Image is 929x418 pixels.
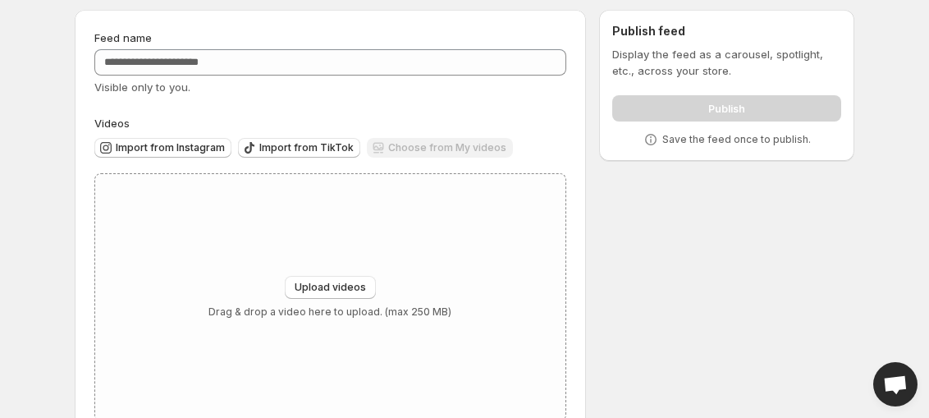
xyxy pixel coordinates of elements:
p: Display the feed as a carousel, spotlight, etc., across your store. [612,46,841,79]
span: Import from Instagram [116,141,225,154]
h2: Publish feed [612,23,841,39]
div: Open chat [873,362,918,407]
span: Videos [94,117,130,130]
span: Import from TikTok [259,141,354,154]
button: Import from TikTok [238,138,360,158]
button: Upload videos [285,276,376,299]
p: Save the feed once to publish. [662,133,811,146]
span: Upload videos [295,281,366,294]
p: Drag & drop a video here to upload. (max 250 MB) [208,305,451,319]
button: Import from Instagram [94,138,231,158]
span: Visible only to you. [94,80,190,94]
span: Feed name [94,31,152,44]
